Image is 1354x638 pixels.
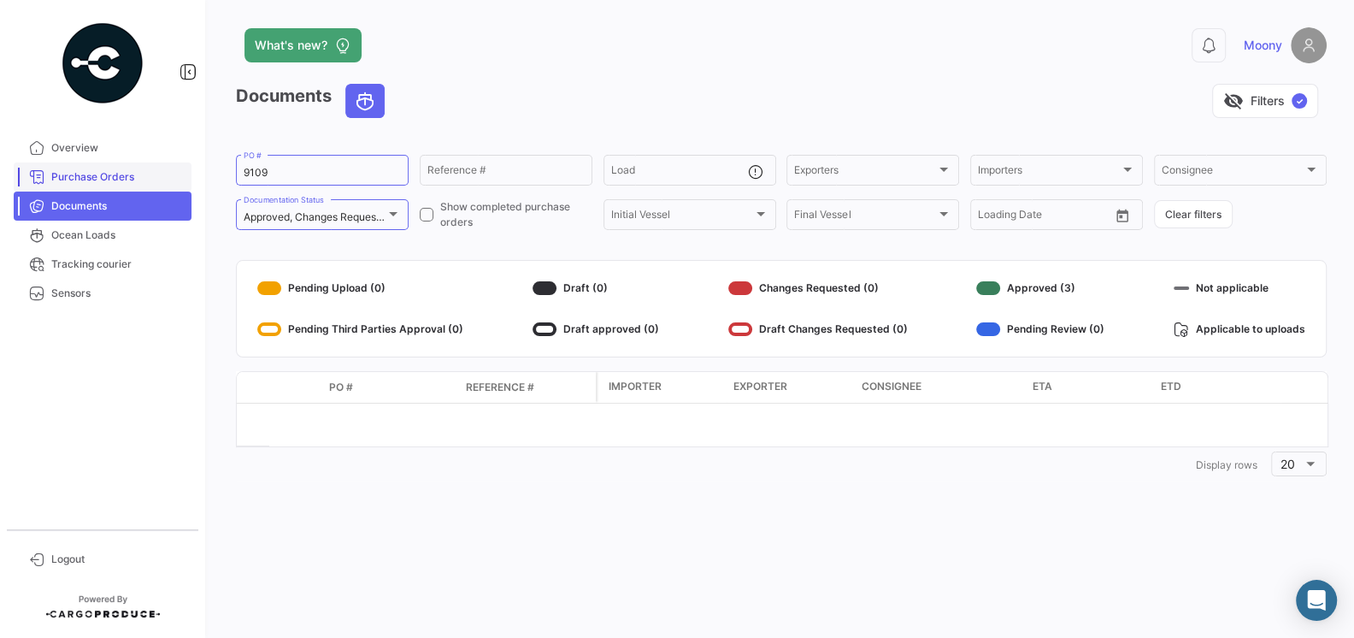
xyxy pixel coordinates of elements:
[1014,211,1076,223] input: To
[244,28,362,62] button: What's new?
[271,381,322,394] datatable-header-cell: Transport mode
[60,21,145,106] img: powered-by.png
[244,210,497,223] mat-select-trigger: Approved, Changes Requested, Draft, Draft approved
[322,373,459,402] datatable-header-cell: PO #
[51,140,185,156] span: Overview
[1154,200,1233,228] button: Clear filters
[14,221,191,250] a: Ocean Loads
[346,85,384,117] button: Ocean
[1174,316,1305,343] div: Applicable to uploads
[466,380,534,395] span: Reference #
[728,275,908,302] div: Changes Requested (0)
[1292,93,1307,109] span: ✓
[609,379,662,394] span: Importer
[1196,458,1257,471] span: Display rows
[236,84,390,118] h3: Documents
[255,37,327,54] span: What's new?
[51,227,185,243] span: Ocean Loads
[459,373,596,402] datatable-header-cell: Reference #
[1110,203,1135,228] button: Open calendar
[533,316,659,343] div: Draft approved (0)
[976,275,1104,302] div: Approved (3)
[1280,457,1295,471] span: 20
[1296,580,1337,621] div: Abrir Intercom Messenger
[1244,37,1282,54] span: Moony
[14,162,191,192] a: Purchase Orders
[1162,167,1304,179] span: Consignee
[728,316,908,343] div: Draft Changes Requested (0)
[855,372,1026,403] datatable-header-cell: Consignee
[14,133,191,162] a: Overview
[794,211,936,223] span: Final Vessel
[1291,27,1327,63] img: placeholder-user.png
[51,286,185,301] span: Sensors
[1174,275,1305,302] div: Not applicable
[1161,379,1181,394] span: ETD
[598,372,727,403] datatable-header-cell: Importer
[440,199,592,230] span: Show completed purchase orders
[733,379,787,394] span: Exporter
[976,316,1104,343] div: Pending Review (0)
[978,167,1120,179] span: Importers
[257,316,463,343] div: Pending Third Parties Approval (0)
[1033,379,1052,394] span: ETA
[51,169,185,185] span: Purchase Orders
[14,250,191,279] a: Tracking courier
[727,372,855,403] datatable-header-cell: Exporter
[1026,372,1154,403] datatable-header-cell: ETA
[978,211,1002,223] input: From
[51,257,185,272] span: Tracking courier
[257,275,463,302] div: Pending Upload (0)
[51,552,185,567] span: Logout
[14,192,191,221] a: Documents
[611,211,753,223] span: Initial Vessel
[794,167,936,179] span: Exporters
[14,279,191,308] a: Sensors
[329,380,353,395] span: PO #
[1223,91,1244,111] span: visibility_off
[1212,84,1318,118] button: visibility_offFilters✓
[51,198,185,214] span: Documents
[1154,372,1282,403] datatable-header-cell: ETD
[533,275,659,302] div: Draft (0)
[862,379,921,394] span: Consignee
